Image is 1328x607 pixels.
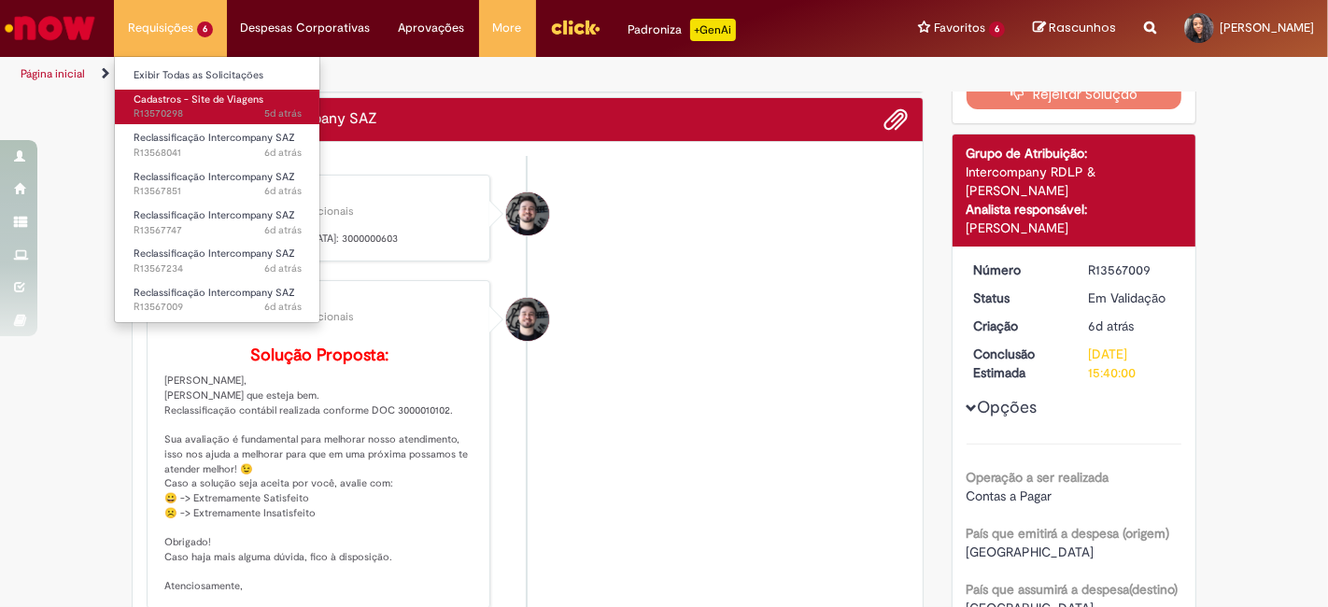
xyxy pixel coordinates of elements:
[967,487,1053,504] span: Contas a Pagar
[115,244,320,278] a: Aberto R13567234 : Reclassificação Intercompany SAZ
[506,298,549,341] div: undefined Online
[2,9,98,47] img: ServiceNow
[1088,289,1175,307] div: Em Validação
[164,346,475,594] p: [PERSON_NAME], [PERSON_NAME] que esteja bem. Reclassificação contábil realizada conforme DOC 3000...
[629,19,736,41] div: Padroniza
[264,223,302,237] span: 6d atrás
[264,184,302,198] span: 6d atrás
[134,146,302,161] span: R13568041
[1088,345,1175,382] div: [DATE] 15:40:00
[967,144,1182,162] div: Grupo de Atribuição:
[115,90,320,124] a: Aberto R13570298 : Cadastros - Site de Viagens
[241,19,371,37] span: Despesas Corporativas
[264,106,302,120] time: 26/09/2025 11:58:41
[960,289,1075,307] dt: Status
[1033,20,1116,37] a: Rascunhos
[967,162,1182,200] div: Intercompany RDLP & [PERSON_NAME]
[134,208,295,222] span: Reclassificação Intercompany SAZ
[114,56,320,323] ul: Requisições
[264,106,302,120] span: 5d atrás
[134,170,295,184] span: Reclassificação Intercompany SAZ
[493,19,522,37] span: More
[967,219,1182,237] div: [PERSON_NAME]
[967,469,1109,486] b: Operação a ser realizada
[1220,20,1314,35] span: [PERSON_NAME]
[134,261,302,276] span: R13567234
[264,184,302,198] time: 25/09/2025 16:32:41
[1088,261,1175,279] div: R13567009
[264,261,302,275] time: 25/09/2025 15:11:02
[134,92,263,106] span: Cadastros - Site de Viagens
[960,261,1075,279] dt: Número
[1088,318,1134,334] span: 6d atrás
[128,19,193,37] span: Requisições
[264,300,302,314] time: 25/09/2025 14:39:57
[115,167,320,202] a: Aberto R13567851 : Reclassificação Intercompany SAZ
[550,13,600,41] img: click_logo_yellow_360x200.png
[134,223,302,238] span: R13567747
[967,525,1170,542] b: País que emitirá a despesa (origem)
[264,146,302,160] time: 25/09/2025 16:56:36
[967,581,1179,598] b: País que assumirá a despesa(destino)
[134,247,295,261] span: Reclassificação Intercompany SAZ
[115,128,320,162] a: Aberto R13568041 : Reclassificação Intercompany SAZ
[197,21,213,37] span: 6
[1049,19,1116,36] span: Rascunhos
[960,317,1075,335] dt: Criação
[506,192,549,235] div: Henrique Coelho Fernandes
[115,283,320,318] a: Aberto R13567009 : Reclassificação Intercompany SAZ
[690,19,736,41] p: +GenAi
[934,19,985,37] span: Favoritos
[264,223,302,237] time: 25/09/2025 16:18:35
[967,543,1095,560] span: [GEOGRAPHIC_DATA]
[14,57,871,92] ul: Trilhas de página
[960,345,1075,382] dt: Conclusão Estimada
[264,300,302,314] span: 6d atrás
[115,205,320,240] a: Aberto R13567747 : Reclassificação Intercompany SAZ
[264,146,302,160] span: 6d atrás
[967,200,1182,219] div: Analista responsável:
[134,300,302,315] span: R13567009
[1088,317,1175,335] div: 25/09/2025 14:39:56
[250,345,389,366] b: Solução Proposta:
[884,107,909,132] button: Adicionar anexos
[134,131,295,145] span: Reclassificação Intercompany SAZ
[399,19,465,37] span: Aprovações
[1088,318,1134,334] time: 25/09/2025 14:39:56
[115,65,320,86] a: Exibir Todas as Solicitações
[134,184,302,199] span: R13567851
[264,261,302,275] span: 6d atrás
[134,286,295,300] span: Reclassificação Intercompany SAZ
[21,66,85,81] a: Página inicial
[134,106,302,121] span: R13570298
[989,21,1005,37] span: 6
[967,79,1182,109] button: Rejeitar Solução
